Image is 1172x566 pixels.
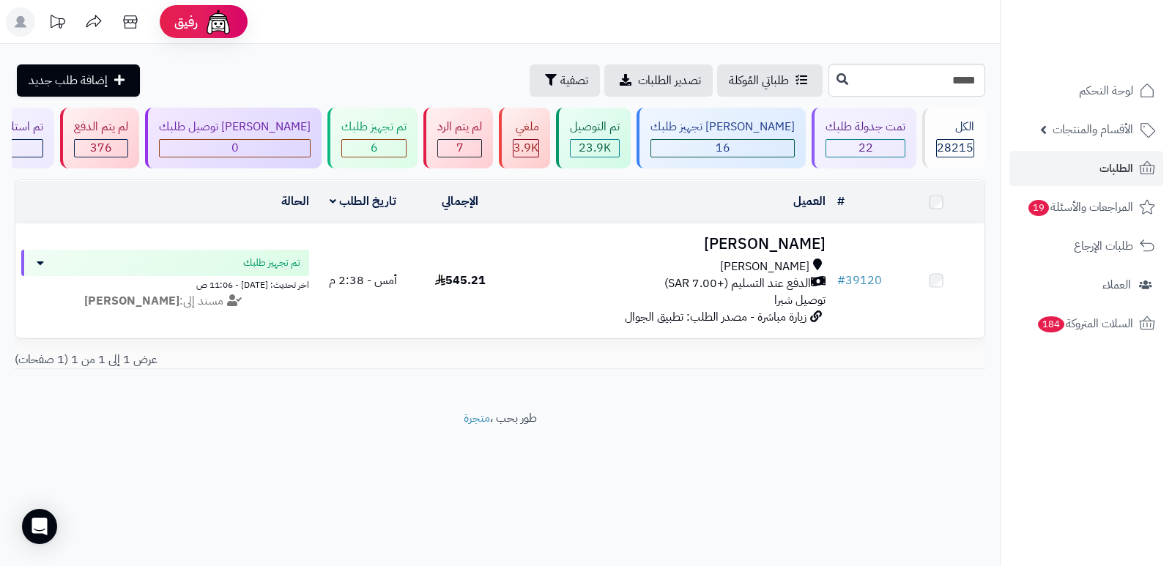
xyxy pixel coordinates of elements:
[837,272,882,289] a: #39120
[664,275,811,292] span: الدفع عند التسليم (+7.00 SAR)
[1009,306,1163,341] a: السلات المتروكة184
[174,13,198,31] span: رفيق
[604,64,713,97] a: تصدير الطلبات
[1037,316,1065,332] span: 184
[1036,313,1133,334] span: السلات المتروكة
[513,119,539,135] div: ملغي
[204,7,233,37] img: ai-face.png
[142,108,324,168] a: [PERSON_NAME] توصيل طلبك 0
[826,140,905,157] div: 22
[17,64,140,97] a: إضافة طلب جديد
[937,139,973,157] span: 28215
[1079,81,1133,101] span: لوحة التحكم
[442,193,478,210] a: الإجمالي
[553,108,634,168] a: تم التوصيل 23.9K
[625,308,806,326] span: زيارة مباشرة - مصدر الطلب: تطبيق الجوال
[837,193,845,210] a: #
[435,272,486,289] span: 545.21
[1009,190,1163,225] a: المراجعات والأسئلة19
[1009,73,1163,108] a: لوحة التحكم
[231,139,239,157] span: 0
[826,119,905,135] div: تمت جدولة طلبك
[1028,199,1049,216] span: 19
[4,351,500,368] div: عرض 1 إلى 1 من 1 (1 صفحات)
[1027,197,1133,217] span: المراجعات والأسئلة
[21,276,309,291] div: اخر تحديث: [DATE] - 11:06 ص
[919,108,988,168] a: الكل28215
[456,139,464,157] span: 7
[1009,228,1163,264] a: طلبات الإرجاع
[57,108,142,168] a: لم يتم الدفع 376
[324,108,420,168] a: تم تجهيز طلبك 6
[159,119,311,135] div: [PERSON_NAME] توصيل طلبك
[1009,151,1163,186] a: الطلبات
[29,72,108,89] span: إضافة طلب جديد
[858,139,873,157] span: 22
[437,119,482,135] div: لم يتم الرد
[936,119,974,135] div: الكل
[560,72,588,89] span: تصفية
[75,140,127,157] div: 376
[84,292,179,310] strong: [PERSON_NAME]
[22,509,57,544] div: Open Intercom Messenger
[281,193,309,210] a: الحالة
[634,108,809,168] a: [PERSON_NAME] تجهيز طلبك 16
[1072,29,1158,60] img: logo-2.png
[160,140,310,157] div: 0
[1009,267,1163,302] a: العملاء
[579,139,611,157] span: 23.9K
[809,108,919,168] a: تمت جدولة طلبك 22
[513,140,538,157] div: 3868
[570,119,620,135] div: تم التوصيل
[720,258,809,275] span: [PERSON_NAME]
[341,119,407,135] div: تم تجهيز طلبك
[1099,158,1133,179] span: الطلبات
[716,139,730,157] span: 16
[90,139,112,157] span: 376
[837,272,845,289] span: #
[371,139,378,157] span: 6
[74,119,128,135] div: لم يتم الدفع
[342,140,406,157] div: 6
[717,64,823,97] a: طلباتي المُوكلة
[1074,236,1133,256] span: طلبات الإرجاع
[329,272,397,289] span: أمس - 2:38 م
[650,119,795,135] div: [PERSON_NAME] تجهيز طلبك
[10,293,320,310] div: مسند إلى:
[39,7,75,40] a: تحديثات المنصة
[638,72,701,89] span: تصدير الطلبات
[330,193,396,210] a: تاريخ الطلب
[464,409,490,427] a: متجرة
[793,193,826,210] a: العميل
[774,291,826,309] span: توصيل شبرا
[514,236,826,253] h3: [PERSON_NAME]
[420,108,496,168] a: لم يتم الرد 7
[571,140,619,157] div: 23920
[530,64,600,97] button: تصفية
[729,72,789,89] span: طلباتي المُوكلة
[651,140,794,157] div: 16
[1102,275,1131,295] span: العملاء
[513,139,538,157] span: 3.9K
[243,256,300,270] span: تم تجهيز طلبك
[438,140,481,157] div: 7
[496,108,553,168] a: ملغي 3.9K
[1053,119,1133,140] span: الأقسام والمنتجات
